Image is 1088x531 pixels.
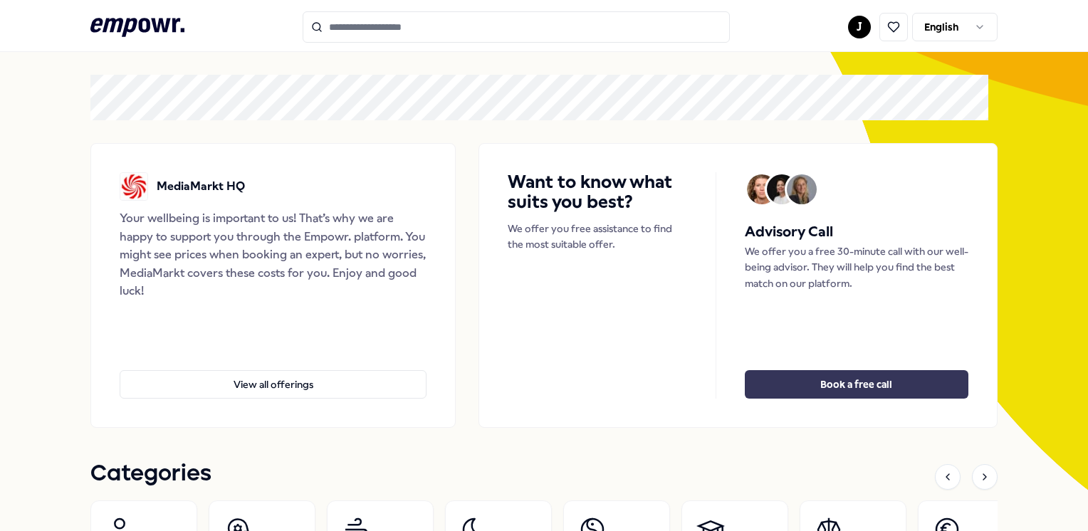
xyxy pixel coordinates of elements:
[120,347,427,399] a: View all offerings
[767,174,797,204] img: Avatar
[848,16,871,38] button: J
[745,221,968,243] h5: Advisory Call
[508,172,686,212] h4: Want to know what suits you best?
[747,174,777,204] img: Avatar
[120,172,148,201] img: MediaMarkt HQ
[120,370,427,399] button: View all offerings
[303,11,730,43] input: Search for products, categories or subcategories
[508,221,686,253] p: We offer you free assistance to find the most suitable offer.
[745,370,968,399] button: Book a free call
[745,243,968,291] p: We offer you a free 30-minute call with our well-being advisor. They will help you find the best ...
[787,174,817,204] img: Avatar
[120,209,427,300] div: Your wellbeing is important to us! That’s why we are happy to support you through the Empowr. pla...
[90,456,211,492] h1: Categories
[157,177,245,196] p: MediaMarkt HQ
